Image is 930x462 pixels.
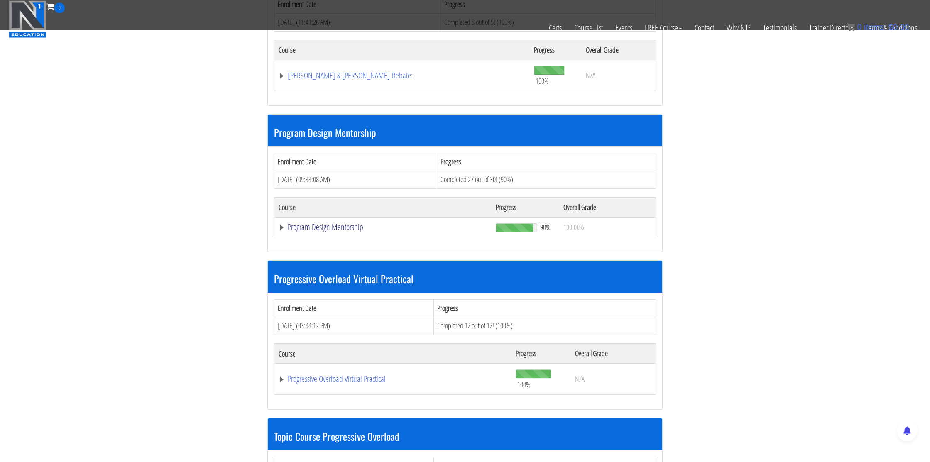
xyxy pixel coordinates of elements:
[274,273,656,284] h3: Progressive Overload Virtual Practical
[559,217,656,237] td: 100.00%
[46,1,65,12] a: 0
[847,22,909,32] a: 0 items: $0.00
[492,197,559,217] th: Progress
[274,40,530,60] th: Course
[279,71,526,80] a: [PERSON_NAME] & [PERSON_NAME] Debate:
[437,171,656,189] td: Completed 27 out of 30! (90%)
[571,364,656,395] td: N/A
[582,40,656,60] th: Overall Grade
[437,153,656,171] th: Progress
[279,223,487,231] a: Program Design Mentorship
[517,380,531,389] span: 100%
[274,197,492,217] th: Course
[54,3,65,13] span: 0
[543,13,568,42] a: Certs
[540,222,551,232] span: 90%
[803,13,859,42] a: Trainer Directory
[859,13,923,42] a: Terms & Conditions
[9,0,46,38] img: n1-education
[568,13,609,42] a: Course List
[512,344,571,364] th: Progress
[530,40,582,60] th: Progress
[609,13,639,42] a: Events
[857,22,861,32] span: 0
[274,431,656,442] h3: Topic Course Progressive Overload
[720,13,757,42] a: Why N1?
[888,22,909,32] bdi: 0.00
[639,13,688,42] a: FREE Course
[274,317,434,335] td: [DATE] (03:44:12 PM)
[559,197,656,217] th: Overall Grade
[888,22,893,32] span: $
[571,344,656,364] th: Overall Grade
[274,171,437,189] td: [DATE] (09:33:08 AM)
[688,13,720,42] a: Contact
[536,76,549,86] span: 100%
[274,127,656,138] h3: Program Design Mentorship
[847,23,855,31] img: icon11.png
[582,60,656,91] td: N/A
[274,299,434,317] th: Enrollment Date
[434,317,656,335] td: Completed 12 out of 12! (100%)
[279,375,507,383] a: Progressive Overload Virtual Practical
[864,22,886,32] span: items:
[757,13,803,42] a: Testimonials
[434,299,656,317] th: Progress
[274,153,437,171] th: Enrollment Date
[274,344,512,364] th: Course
